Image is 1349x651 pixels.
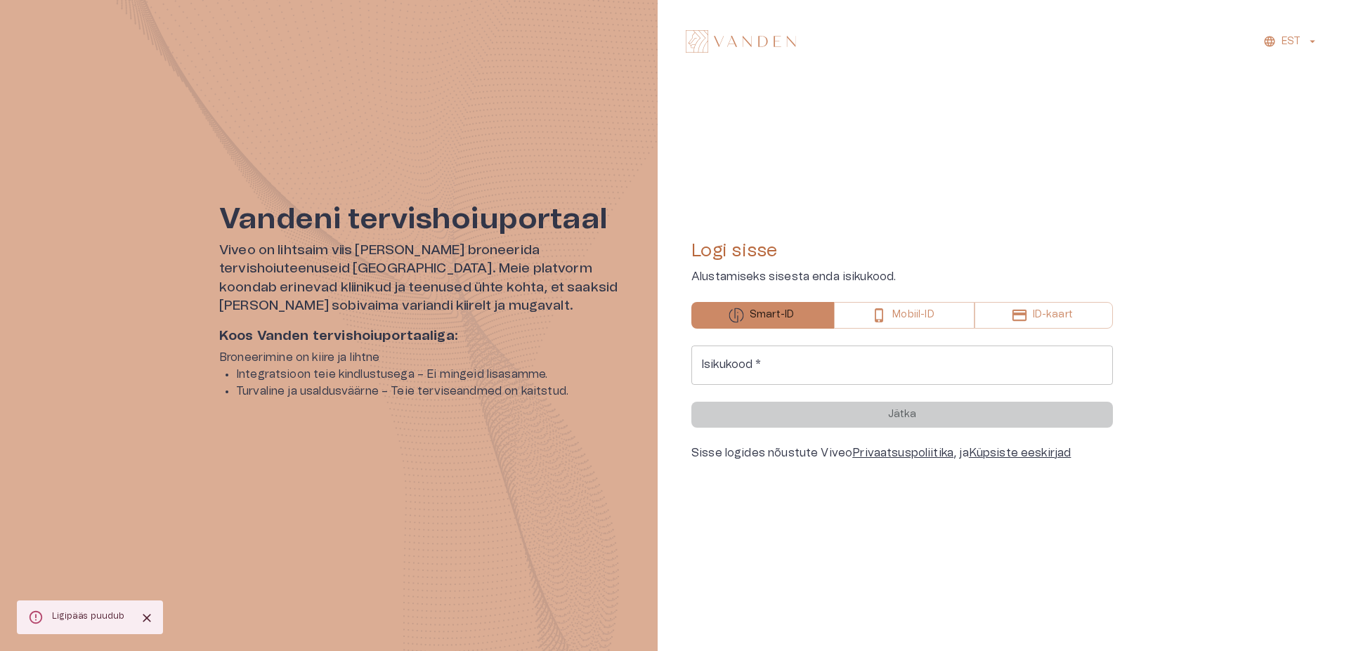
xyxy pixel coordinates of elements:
[852,447,953,459] a: Privaatsuspoliitika
[1033,308,1073,322] p: ID-kaart
[1261,32,1321,52] button: EST
[1282,34,1301,49] p: EST
[969,447,1071,459] a: Küpsiste eeskirjad
[691,302,834,329] button: Smart-ID
[691,239,1113,262] h4: Logi sisse
[136,607,157,629] button: Close
[686,30,796,53] img: Vanden logo
[691,445,1113,461] div: Sisse logides nõustute Viveo , ja
[691,268,1113,285] p: Alustamiseks sisesta enda isikukood.
[975,302,1113,329] button: ID-kaart
[750,308,794,322] p: Smart-ID
[834,302,974,329] button: Mobiil-ID
[892,308,934,322] p: Mobiil-ID
[52,605,125,630] div: Ligipääs puudub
